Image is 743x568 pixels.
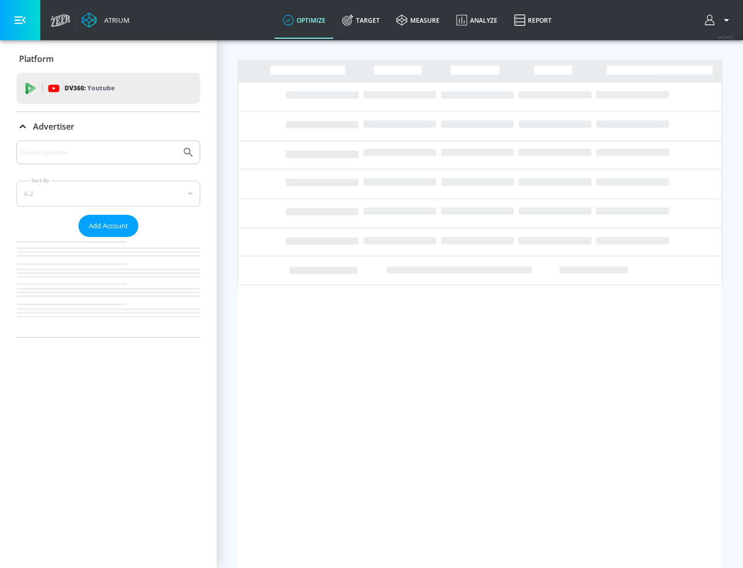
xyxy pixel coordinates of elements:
p: Youtube [87,83,115,93]
div: A-Z [17,181,200,207]
div: Advertiser [17,140,200,337]
div: Advertiser [17,112,200,141]
a: Target [334,2,388,39]
a: optimize [274,2,334,39]
div: Platform [17,44,200,73]
p: DV360: [64,83,115,94]
a: Atrium [82,12,130,28]
a: Report [506,2,560,39]
a: Analyze [448,2,506,39]
div: Atrium [100,15,130,25]
nav: list of Advertiser [17,237,200,337]
p: Platform [19,53,54,65]
label: Sort By [29,177,52,184]
span: Add Account [89,220,128,232]
button: Add Account [78,215,138,237]
input: Search by name [21,146,177,159]
a: measure [388,2,448,39]
p: Advertiser [33,121,74,132]
span: v 4.24.0 [718,34,733,40]
div: DV360: Youtube [17,73,200,104]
